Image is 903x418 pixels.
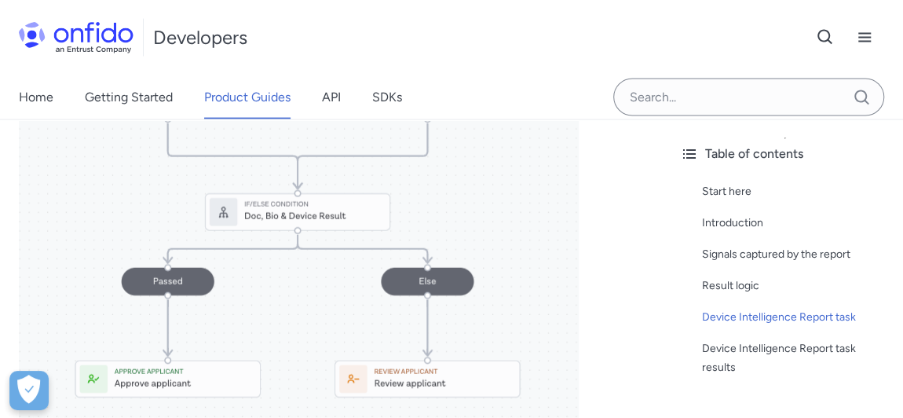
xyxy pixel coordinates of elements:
svg: Open navigation menu button [855,28,874,47]
a: Product Guides [204,75,291,119]
img: Onfido Logo [19,22,133,53]
a: Device Intelligence Report task [702,308,890,327]
a: Introduction [702,214,890,233]
a: Signals captured by the report [702,245,890,264]
svg: Open search button [816,28,835,47]
button: Open Preferences [9,371,49,410]
button: Open navigation menu button [845,18,884,57]
h1: Developers [153,25,247,50]
a: Result logic [702,277,890,295]
div: Table of contents [680,145,890,163]
div: Cookie Preferences [9,371,49,410]
a: SDKs [372,75,402,119]
button: Open search button [806,18,845,57]
a: Home [19,75,53,119]
a: Getting Started [85,75,173,119]
a: Start here [702,182,890,201]
a: Device Intelligence Report task results [702,339,890,377]
a: API [322,75,341,119]
input: Onfido search input field [613,79,884,116]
